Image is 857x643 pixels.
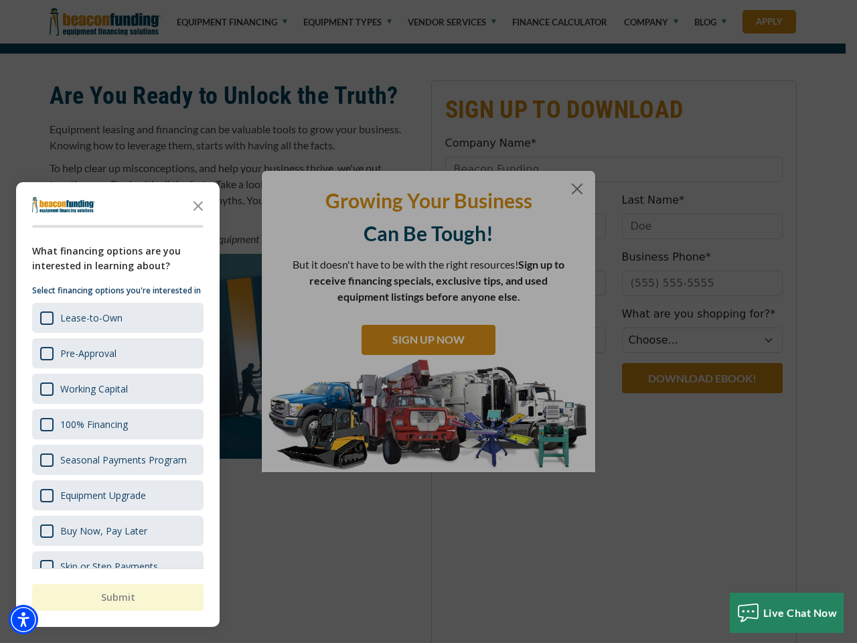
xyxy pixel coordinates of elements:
div: What financing options are you interested in learning about? [32,244,204,273]
div: 100% Financing [60,418,128,431]
div: Buy Now, Pay Later [32,516,204,546]
div: Equipment Upgrade [60,489,146,502]
div: Working Capital [60,382,128,395]
div: Pre-Approval [60,347,116,360]
button: Submit [32,584,204,611]
img: Company logo [32,197,95,213]
div: Skip or Step Payments [32,551,204,581]
div: 100% Financing [32,409,204,439]
div: Buy Now, Pay Later [60,524,147,537]
p: Select financing options you're interested in [32,284,204,297]
div: Working Capital [32,374,204,404]
div: Pre-Approval [32,338,204,368]
button: Close the survey [185,192,212,218]
div: Seasonal Payments Program [32,445,204,475]
div: Accessibility Menu [9,605,38,634]
div: Seasonal Payments Program [60,453,187,466]
div: Lease-to-Own [32,303,204,333]
div: Equipment Upgrade [32,480,204,510]
span: Live Chat Now [763,606,838,619]
div: Skip or Step Payments [60,560,158,573]
button: Live Chat Now [730,593,844,633]
div: Survey [16,182,220,627]
div: Lease-to-Own [60,311,123,324]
